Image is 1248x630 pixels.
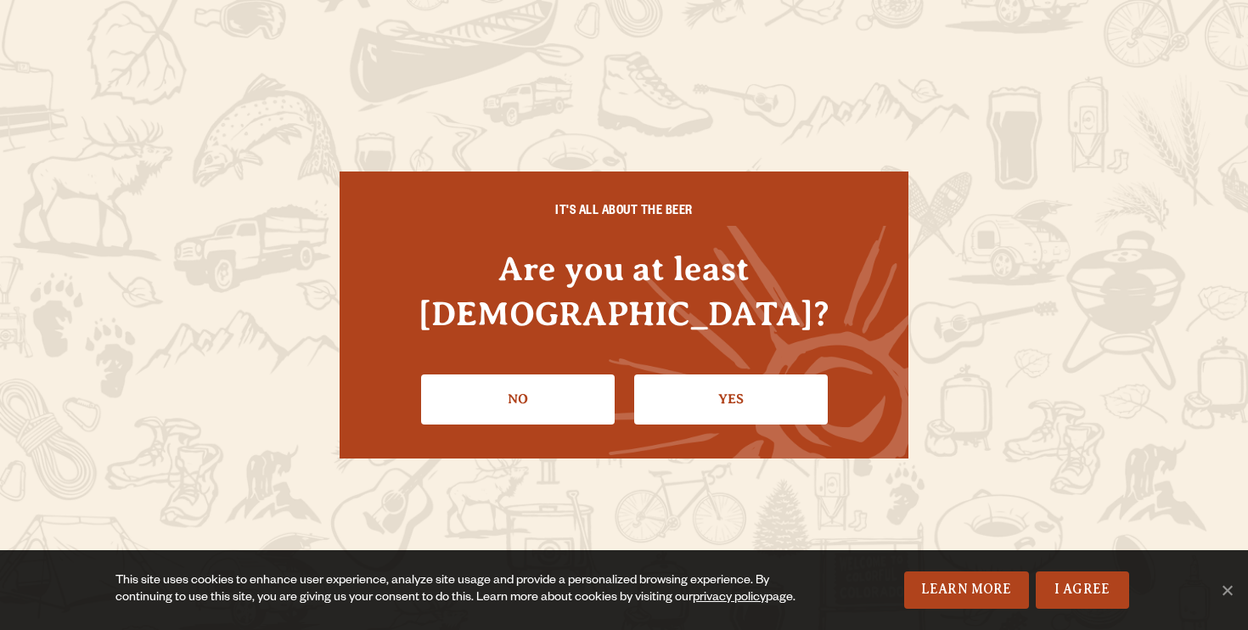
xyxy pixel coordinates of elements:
h4: Are you at least [DEMOGRAPHIC_DATA]? [374,246,874,336]
a: No [421,374,615,424]
a: privacy policy [693,592,766,605]
a: Confirm I'm 21 or older [634,374,828,424]
a: I Agree [1036,571,1129,609]
h6: IT'S ALL ABOUT THE BEER [374,205,874,221]
span: No [1218,582,1235,599]
a: Learn More [904,571,1029,609]
div: This site uses cookies to enhance user experience, analyze site usage and provide a personalized ... [115,573,813,607]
